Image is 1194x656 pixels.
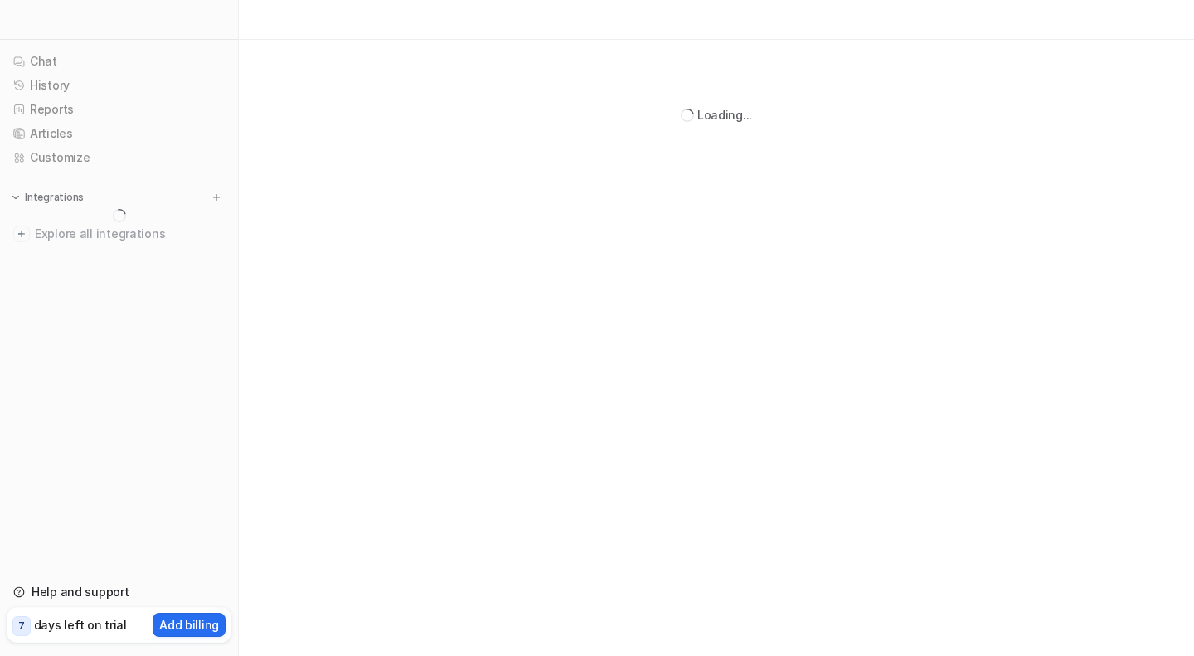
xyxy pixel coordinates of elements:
img: explore all integrations [13,226,30,242]
button: Add billing [153,613,226,637]
p: Add billing [159,616,219,634]
a: History [7,74,231,97]
a: Reports [7,98,231,121]
img: expand menu [10,192,22,203]
button: Integrations [7,189,89,206]
a: Articles [7,122,231,145]
p: 7 [18,619,25,634]
p: days left on trial [34,616,127,634]
span: Explore all integrations [35,221,225,247]
a: Explore all integrations [7,222,231,245]
a: Help and support [7,581,231,604]
a: Customize [7,146,231,169]
img: menu_add.svg [211,192,222,203]
a: Chat [7,50,231,73]
p: Integrations [25,191,84,204]
div: Loading... [697,106,752,124]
